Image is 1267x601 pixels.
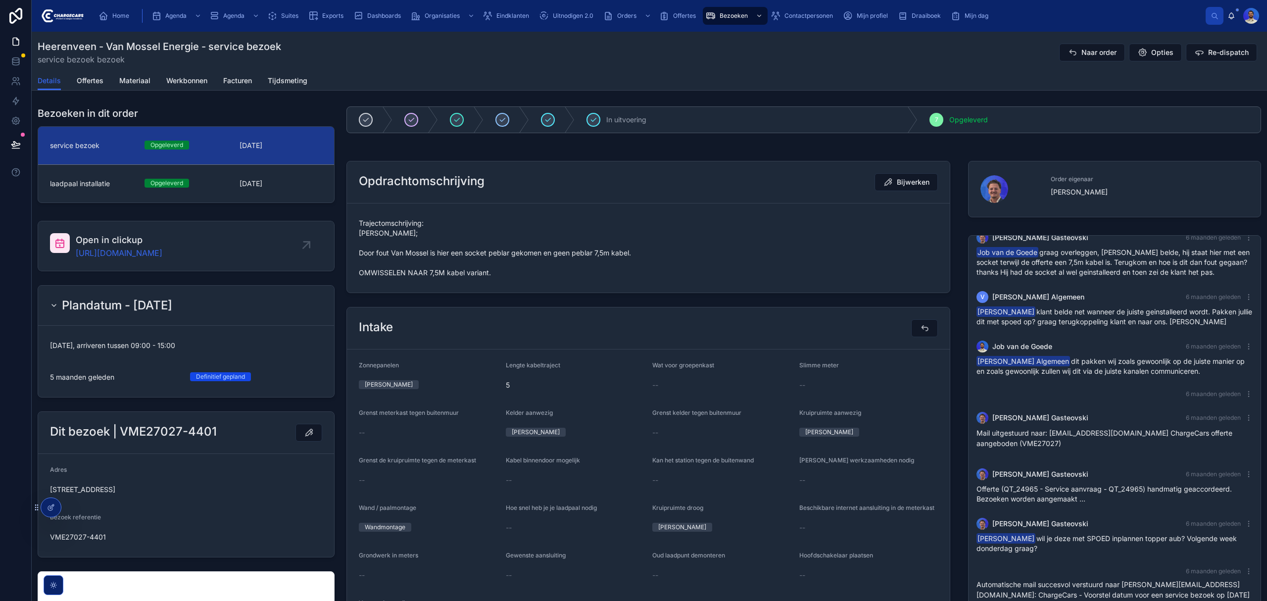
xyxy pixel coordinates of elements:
span: Zonnepanelen [359,361,399,369]
span: Kan het station tegen de buitenwand [652,456,754,464]
span: [DATE] [240,179,322,189]
span: Mijn dag [965,12,988,20]
a: service bezoekOpgeleverd[DATE] [38,127,334,165]
a: Open in clickup[URL][DOMAIN_NAME] [38,221,334,271]
span: 7 [935,116,938,124]
span: 6 maanden geleden [1186,470,1241,478]
span: Bezoek referentie [50,513,101,521]
span: [PERSON_NAME] Gasteovski [992,413,1088,423]
span: Mijn profiel [857,12,888,20]
span: Hoofdschakelaar plaatsen [799,551,873,559]
a: Facturen [223,72,252,92]
span: [STREET_ADDRESS] [50,485,322,495]
a: Organisaties [408,7,480,25]
h2: Opdrachtomschrijving [359,173,485,189]
span: Kruipruimte droog [652,504,703,511]
span: VME27027-4401 [50,532,322,542]
span: Contactpersonen [784,12,833,20]
a: Uitnodigen 2.0 [536,7,600,25]
span: Adres [50,466,67,473]
a: Materiaal [119,72,150,92]
span: -- [799,523,805,533]
p: Mail uitgestuurd naar: [EMAIL_ADDRESS][DOMAIN_NAME] ChargeCars offerte aangeboden (VME27027) [976,428,1253,449]
span: Gewenste aansluiting [506,551,566,559]
span: -- [359,570,365,580]
a: Tijdsmeting [268,72,307,92]
span: laadpaal installatie [50,179,110,189]
a: Agenda [148,7,206,25]
a: Draaiboek [895,7,948,25]
span: -- [506,523,512,533]
span: Re-dispatch [1208,48,1249,57]
span: -- [799,570,805,580]
h2: Dit bezoek | VME27027-4401 [50,424,217,440]
span: Suites [281,12,298,20]
span: Grondwerk in meters [359,551,418,559]
span: 5 [506,380,645,390]
span: Opties [1151,48,1173,57]
span: Job van de Goede [992,342,1052,351]
span: Bezoeken [720,12,748,20]
a: Contactpersonen [768,7,840,25]
div: Definitief gepland [196,372,245,381]
span: service bezoek [50,141,99,150]
span: [PERSON_NAME] Gasteovski [992,233,1088,243]
span: Open in clickup [76,233,162,247]
span: -- [652,475,658,485]
span: -- [799,380,805,390]
span: -- [799,475,805,485]
a: laadpaal installatieOpgeleverd[DATE] [38,165,334,202]
div: [PERSON_NAME] [512,428,560,437]
span: -- [359,428,365,438]
span: [PERSON_NAME] Algemeen [976,356,1070,366]
span: [PERSON_NAME] [976,533,1035,544]
a: Suites [264,7,305,25]
a: Bezoeken [703,7,768,25]
span: -- [359,475,365,485]
div: [PERSON_NAME] [658,523,706,532]
h2: Plandatum - [DATE] [62,298,172,313]
p: Automatische mail succesvol verstuurd naar [PERSON_NAME][EMAIL_ADDRESS][DOMAIN_NAME]: ChargeCars ... [976,579,1253,600]
span: 6 maanden geleden [1186,520,1241,527]
a: [URL][DOMAIN_NAME] [76,247,162,259]
span: Wat voor groepenkast [652,361,714,369]
span: Exports [322,12,343,20]
span: dit pakken wij zoals gewoonlijk op de juiste manier op en zoals gewoonlijk zullen wij dit via de ... [976,357,1245,375]
span: [DATE] [240,141,322,150]
span: Opgeleverd [949,115,988,125]
span: service bezoek bezoek [38,53,281,65]
span: -- [652,428,658,438]
div: [PERSON_NAME] [365,380,413,389]
span: Uitnodigen 2.0 [553,12,593,20]
span: Details [38,76,61,86]
span: Oud laadpunt demonteren [652,551,725,559]
span: wil je deze met SPOED inplannen topper aub? Volgende week donderdag graag? [976,534,1237,552]
a: Exports [305,7,350,25]
span: Hoe snel heb je je laadpaal nodig [506,504,597,511]
span: Werkbonnen [166,76,207,86]
span: [PERSON_NAME] Algemeen [992,292,1084,302]
span: klant belde net wanneer de juiste geinstalleerd wordt. Pakken jullie dit met spoed op? graag teru... [976,307,1252,326]
span: Job van de Goede [976,247,1038,257]
span: Facturen [223,76,252,86]
span: -- [652,570,658,580]
span: [PERSON_NAME] [1051,187,1249,197]
a: Mijn profiel [840,7,895,25]
a: Offertes [656,7,703,25]
a: Offertes [77,72,103,92]
a: Home [96,7,136,25]
p: 5 maanden geleden [50,372,114,382]
span: Home [112,12,129,20]
span: In uitvoering [606,115,646,125]
a: Werkbonnen [166,72,207,92]
span: Eindklanten [496,12,529,20]
span: [PERSON_NAME] [976,306,1035,317]
span: Bijwerken [897,177,929,187]
span: [PERSON_NAME] Gasteovski [992,469,1088,479]
button: Re-dispatch [1186,44,1257,61]
img: App logo [40,8,84,24]
span: Kelder aanwezig [506,409,553,416]
span: Materiaal [119,76,150,86]
span: Trajectomschrijving: [PERSON_NAME]; Door fout Van Mossel is hier een socket peblar gekomen en gee... [359,218,938,278]
div: Opgeleverd [150,179,183,188]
